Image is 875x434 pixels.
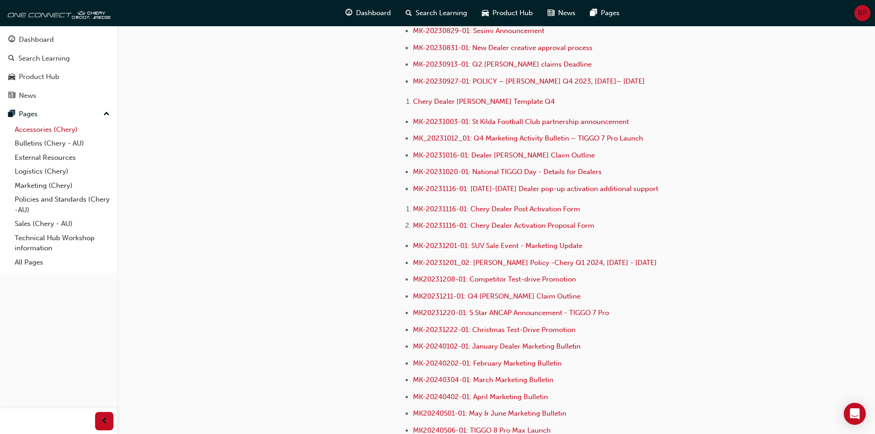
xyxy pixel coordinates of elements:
[413,292,581,300] a: MK20231211-01: Q4 [PERSON_NAME] Claim Outline
[854,5,870,21] button: BP
[345,7,352,19] span: guage-icon
[548,7,554,19] span: news-icon
[858,8,867,18] span: BP
[413,118,629,126] a: MK-20231003-01: St Kilda Football Club partnership announcement
[590,7,597,19] span: pages-icon
[474,4,540,23] a: car-iconProduct Hub
[103,108,110,120] span: up-icon
[482,7,489,19] span: car-icon
[413,168,602,176] a: MK-20231020-01: National TIGGO Day - Details for Dealers
[413,60,592,68] a: MK-20230913-01: Q2 [PERSON_NAME] claims Deadline
[8,55,15,63] span: search-icon
[492,8,533,18] span: Product Hub
[413,205,580,213] a: MK-20231116-01: Chery Dealer Post Activation Form
[11,255,113,270] a: All Pages
[19,72,59,82] div: Product Hub
[19,34,54,45] div: Dashboard
[18,53,70,64] div: Search Learning
[4,87,113,104] a: News
[406,7,412,19] span: search-icon
[19,109,38,119] div: Pages
[8,110,15,118] span: pages-icon
[583,4,627,23] a: pages-iconPages
[413,376,553,384] a: MK-20240304-01: March Marketing Bulletin
[11,217,113,231] a: Sales (Chery - AU)
[11,179,113,193] a: Marketing (Chery)
[4,106,113,123] button: Pages
[413,275,576,283] a: MK20231208-01: Competitor Test-drive Promotion
[4,68,113,85] a: Product Hub
[413,185,658,193] a: MK-20231116-01: [DATE]-[DATE] Dealer pop-up activation additional support
[413,342,581,350] a: MK-20240102-01: January Dealer Marketing Bulletin
[413,359,562,367] a: MK-20240202-01: February Marketing Bulletin
[413,134,643,142] a: MK_20231012_01: Q4 Marketing Activity Bulletin – TIGGO 7 Pro Launch
[8,73,15,81] span: car-icon
[413,151,595,159] a: MK-20231016-01: Dealer [PERSON_NAME] Claim Outline
[413,409,566,417] a: MK20240501-01: May & June Marketing Bulletin
[11,192,113,217] a: Policies and Standards (Chery -AU)
[540,4,583,23] a: news-iconNews
[398,4,474,23] a: search-iconSearch Learning
[5,4,110,22] img: oneconnect
[413,77,645,85] a: MK-20230927-01: POLICY – [PERSON_NAME] Q4 2023, [DATE]– [DATE]
[413,309,609,317] a: MK20231220-01: 5 Star ANCAP Announcement - TIGGO 7 Pro
[413,221,594,230] a: MK-20231116-01: Chery Dealer Activation Proposal Form
[413,393,548,401] a: MK-20240402-01: April Marketing Bulletin
[11,231,113,255] a: Technical Hub Workshop information
[4,50,113,67] a: Search Learning
[356,8,391,18] span: Dashboard
[8,36,15,44] span: guage-icon
[413,97,555,106] a: Chery Dealer [PERSON_NAME] Template Q4
[11,151,113,165] a: External Resources
[8,92,15,100] span: news-icon
[11,136,113,151] a: Bulletins (Chery - AU)
[4,31,113,48] a: Dashboard
[19,90,36,101] div: News
[413,259,657,267] a: MK-20231201_02: [PERSON_NAME] Policy -Chery Q1 2024, [DATE] - [DATE]
[11,164,113,179] a: Logistics (Chery)
[413,44,593,52] a: MK-20230831-01: New Dealer creative approval process
[601,8,620,18] span: Pages
[413,242,582,250] a: MK-20231201-01: SUV Sale Event - Marketing Update
[413,326,576,334] a: MK-20231222-01: Christmas Test-Drive Promotion
[338,4,398,23] a: guage-iconDashboard
[413,27,544,35] a: MK-20230829-01: Sesimi Announcement
[101,416,108,427] span: prev-icon
[844,403,866,425] div: Open Intercom Messenger
[11,123,113,137] a: Accessories (Chery)
[558,8,576,18] span: News
[4,29,113,106] button: DashboardSearch LearningProduct HubNews
[416,8,467,18] span: Search Learning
